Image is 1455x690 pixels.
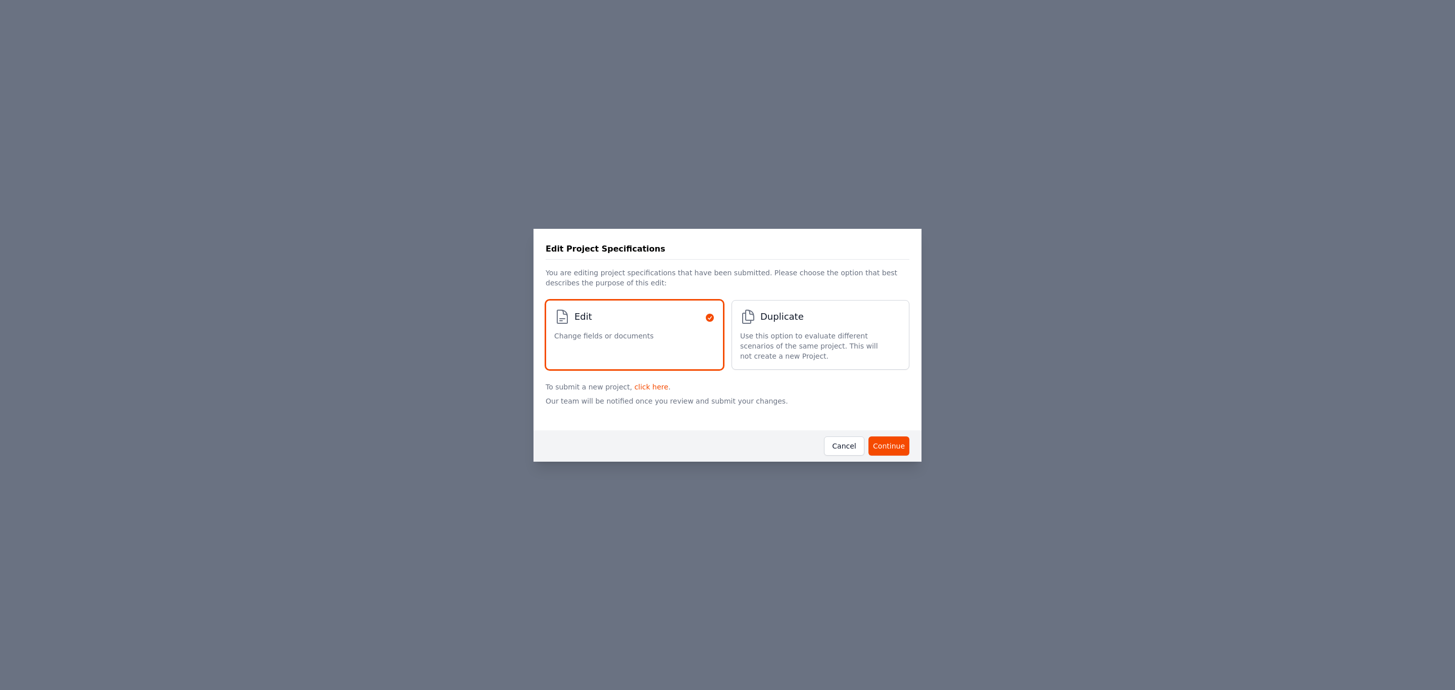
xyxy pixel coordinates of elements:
button: Cancel [824,436,864,456]
h3: Edit Project Specifications [546,243,665,255]
p: Our team will be notified once you review and submit your changes. [546,392,909,422]
span: Edit [574,310,592,324]
span: Duplicate [760,310,804,324]
span: Change fields or documents [554,331,654,341]
span: Use this option to evaluate different scenarios of the same project. This will not create a new P... [740,331,891,361]
p: You are editing project specifications that have been submitted. Please choose the option that be... [546,260,909,292]
button: Continue [868,436,909,456]
p: To submit a new project, . [546,378,909,392]
a: click here [635,383,668,391]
